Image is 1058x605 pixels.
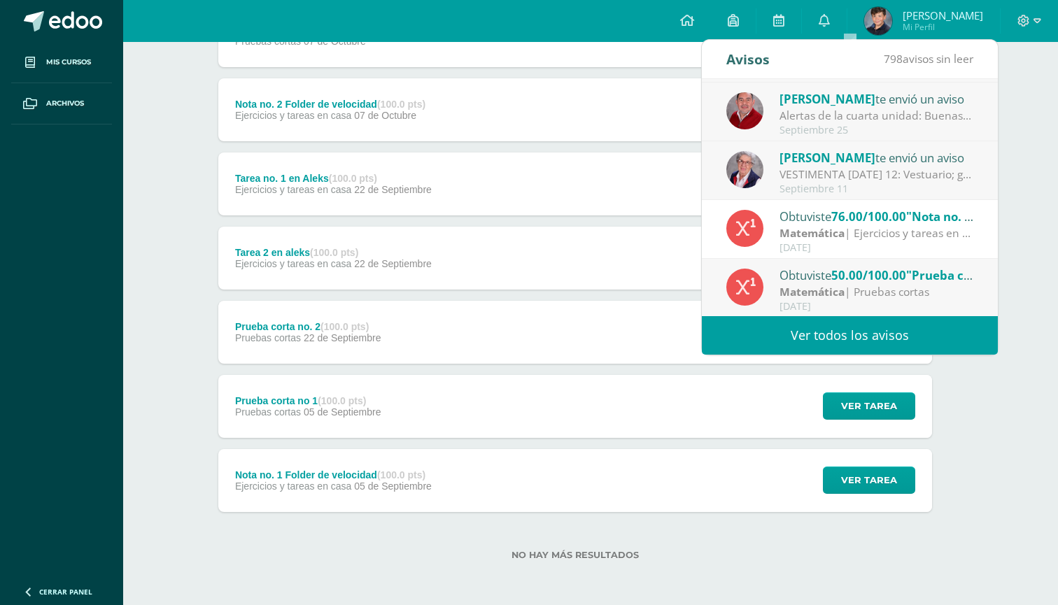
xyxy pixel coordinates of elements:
div: | Pruebas cortas [780,284,974,300]
strong: (100.0 pts) [318,395,366,406]
a: Ver todos los avisos [702,316,998,355]
span: Ejercicios y tareas en casa [235,110,352,121]
button: Ver tarea [823,467,915,494]
a: Mis cursos [11,42,112,83]
div: Septiembre 11 [780,183,974,195]
span: Pruebas cortas [235,406,301,418]
div: VESTIMENTA VIERNES 12: Vestuario; güipil, y/o jeans con playera blanca, azul o camisola de Guatem... [780,166,974,183]
strong: Matemática [780,284,845,299]
img: 9e7d15a7df74504af05695bdc0a4daf2.png [864,7,892,35]
span: 50.00/100.00 [831,267,906,283]
span: Ver tarea [841,467,897,493]
div: Nota no. 2 Folder de velocidad [235,99,425,110]
span: Cerrar panel [39,587,92,597]
span: [PERSON_NAME] [903,8,983,22]
strong: (100.0 pts) [329,173,377,184]
span: 76.00/100.00 [831,208,906,225]
div: te envió un aviso [780,148,974,166]
span: Mis cursos [46,57,91,68]
div: Avisos [726,40,770,78]
span: 22 de Septiembre [354,258,432,269]
div: Obtuviste en [780,266,974,284]
strong: Matemática [780,225,845,241]
span: 798 [884,51,903,66]
div: Obtuviste en [780,207,974,225]
span: [PERSON_NAME] [780,150,875,166]
span: avisos sin leer [884,51,973,66]
span: Ejercicios y tareas en casa [235,258,352,269]
button: Ver tarea [823,392,915,420]
div: [DATE] [780,301,974,313]
span: [PERSON_NAME] [780,91,875,107]
span: "Prueba corta no 1" [906,267,1021,283]
div: Prueba corta no 1 [235,395,381,406]
a: Archivos [11,83,112,124]
div: Prueba corta no. 2 [235,321,381,332]
div: te envió un aviso [780,90,974,108]
label: No hay más resultados [218,550,932,560]
span: Archivos [46,98,84,109]
span: 22 de Septiembre [304,332,381,343]
div: Tarea no. 1 en Aleks [235,173,432,184]
span: 07 de Octubre [354,110,416,121]
img: 15bf26a1c9722b28f38a42960c1b05ea.png [726,151,763,188]
div: Septiembre 25 [780,124,974,136]
strong: (100.0 pts) [377,99,425,110]
span: Ejercicios y tareas en casa [235,481,352,492]
strong: (100.0 pts) [377,469,425,481]
div: Nota no. 1 Folder de velocidad [235,469,432,481]
strong: (100.0 pts) [310,247,358,258]
span: 05 de Septiembre [304,406,381,418]
span: 05 de Septiembre [354,481,432,492]
span: 22 de Septiembre [354,184,432,195]
strong: (100.0 pts) [320,321,369,332]
div: Alertas de la cuarta unidad: Buenas tardes estimados padres de familia, les informo que hoy su hi... [780,108,974,124]
div: [DATE] [780,242,974,254]
div: Tarea 2 en aleks [235,247,432,258]
span: Pruebas cortas [235,332,301,343]
span: Ver tarea [841,393,897,419]
img: 376c7746482b10c11e82ae485ca64299.png [726,92,763,129]
span: Mi Perfil [903,21,983,33]
div: | Ejercicios y tareas en casa [780,225,974,241]
span: Ejercicios y tareas en casa [235,184,352,195]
